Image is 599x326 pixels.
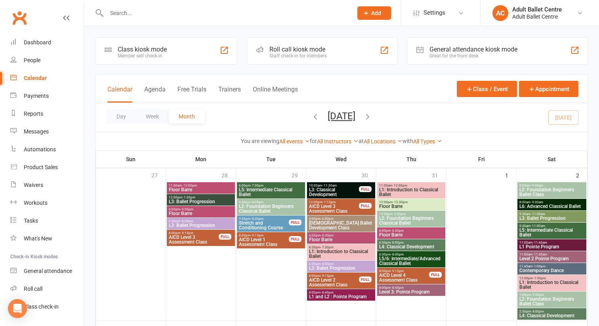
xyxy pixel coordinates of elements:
div: Adult Ballet Centre [512,6,562,13]
span: 2:30pm [519,310,585,313]
button: Calendar [107,86,132,103]
span: Settings [423,4,445,22]
a: All Instructors [317,138,359,145]
span: AICD Level 3 Assessment Class [309,204,359,214]
div: 1 [505,168,516,181]
th: Mon [166,151,236,168]
button: Appointment [519,81,578,97]
span: - 7:30pm [320,246,334,249]
span: - 6:30pm [391,229,404,233]
span: Stretch and Conditioning Course [238,221,289,230]
span: - 11:45am [532,253,547,256]
div: Class check-in [24,303,59,310]
span: 1:00pm [519,293,585,297]
div: FULL [219,234,231,240]
span: L5/6: Intermediate/Advanced Classical Ballet [379,256,444,266]
div: Tasks [24,217,38,224]
th: Fri [446,151,517,168]
button: Free Trials [177,86,206,103]
div: AC [492,5,508,21]
div: Roll call [24,286,42,292]
span: - 8:30pm [250,217,263,221]
span: L5: Intermediate Classical Ballet [238,187,303,197]
span: Floor Barre [309,237,374,242]
div: Open Intercom Messenger [8,299,27,318]
span: 10:00am [309,184,359,187]
a: Workouts [10,194,84,212]
span: - 9:15pm [320,274,334,278]
span: L2: Foundation Beginners Ballet Class [519,187,585,197]
span: - 8:00pm [391,253,404,256]
span: - 9:15pm [391,269,404,273]
span: L2: Foundation Beginners Classical Ballet [379,216,444,225]
span: 9:30am [519,212,585,216]
span: L5: Intermediate Classical Ballet [519,228,585,237]
span: - 2:30pm [531,293,544,297]
button: [DATE] [328,111,355,122]
th: Thu [376,151,446,168]
div: Dashboard [24,39,51,46]
button: Class / Event [457,81,517,97]
div: General attendance [24,268,72,274]
span: Add [371,10,381,16]
div: FULL [359,276,372,282]
button: Day [107,109,136,124]
span: L2: Foundation Beginners Classical Ballet [238,204,303,214]
div: 31 [432,168,446,181]
div: 27 [151,168,166,181]
span: - 7:30pm [250,184,263,187]
span: - 1:00pm [532,265,546,268]
span: 8:00pm [168,231,219,235]
span: L4: Classical Development [379,244,444,249]
span: Level 3: Pointe Program [379,290,444,294]
a: Roll call [10,280,84,298]
span: - 8:00pm [391,241,404,244]
span: 8:00pm [379,269,429,273]
div: FULL [289,219,301,225]
button: Online Meetings [253,86,298,103]
span: 6:30pm [238,200,303,204]
strong: with [403,138,413,144]
span: L3: Ballet Progression [168,199,233,204]
div: 30 [362,168,376,181]
div: Roll call kiosk mode [269,46,327,53]
span: 8:00pm [238,234,289,237]
span: - 2:00pm [393,212,406,216]
span: L3: Ballet Progression [519,216,585,221]
div: FULL [359,186,372,192]
span: - 11:00am [530,212,545,216]
a: Class kiosk mode [10,298,84,316]
span: - 1:30pm [182,196,195,199]
span: Level 2 Pointe Program [519,256,585,261]
strong: You are viewing [241,138,279,144]
div: Product Sales [24,164,58,170]
div: Staff check-in for members [269,53,327,59]
span: L1 Pointe Program [519,244,585,249]
span: L3: Ballet Progression [309,266,374,271]
div: Workouts [24,200,48,206]
span: - 11:30am [322,184,337,187]
div: FULL [359,203,372,209]
a: Waivers [10,176,84,194]
a: Payments [10,87,84,105]
strong: at [359,138,364,144]
span: - 8:00pm [320,262,334,266]
button: Trainers [218,86,241,103]
span: 6:00pm [168,208,233,211]
div: Reports [24,111,43,117]
span: 6:00pm [379,229,444,233]
span: - 8:00pm [250,200,263,204]
span: 12:00pm [519,276,585,280]
span: 11:45am [519,265,585,268]
div: Class kiosk mode [118,46,167,53]
span: 12:00pm [168,196,233,199]
div: Great for the front desk [429,53,517,59]
div: Calendar [24,75,47,81]
span: L6: Advanced Classical Ballet [519,204,585,209]
span: L1: Introduction to Classical Ballet [519,280,585,290]
span: 6:30pm [379,253,444,256]
span: - 9:30am [530,184,543,187]
div: 28 [221,168,236,181]
span: 8:00pm [309,291,374,294]
span: 12:00pm [379,200,444,204]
